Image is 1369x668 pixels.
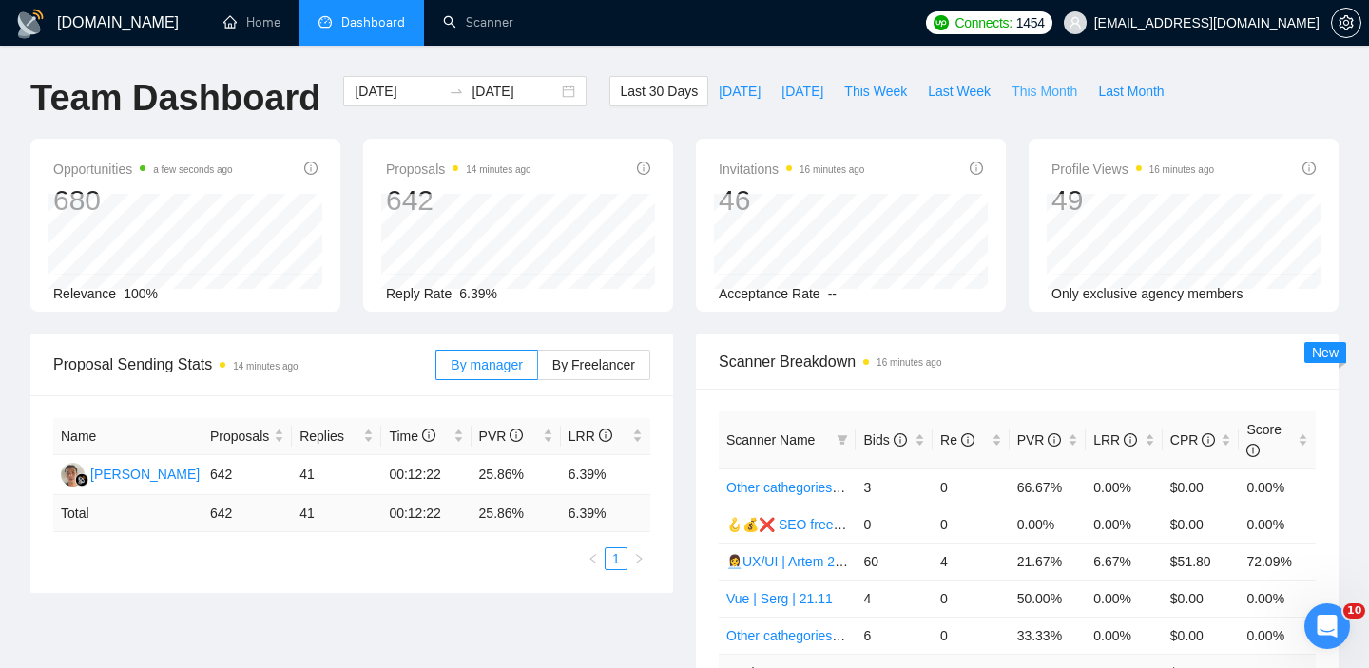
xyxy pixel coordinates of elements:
[940,432,974,448] span: Re
[472,455,561,495] td: 25.86%
[53,353,435,376] span: Proposal Sending Stats
[1163,617,1240,654] td: $0.00
[341,14,405,30] span: Dashboard
[1010,580,1087,617] td: 50.00%
[1246,422,1282,458] span: Score
[719,350,1316,373] span: Scanner Breakdown
[726,432,815,448] span: Scanner Name
[233,361,298,372] time: 14 minutes ago
[451,357,522,372] span: By manager
[389,429,434,444] span: Time
[582,547,605,570] li: Previous Page
[708,76,771,106] button: [DATE]
[1048,433,1061,447] span: info-circle
[1343,603,1365,619] span: 10
[1098,81,1164,102] span: Last Month
[726,591,833,606] a: Vue | Serg | 21.11
[552,357,635,372] span: By Freelancer
[856,580,933,617] td: 4
[355,81,441,102] input: Start date
[606,548,627,569] a: 1
[1051,286,1244,301] span: Only exclusive agency members
[933,617,1010,654] td: 0
[292,418,381,455] th: Replies
[1332,15,1360,30] span: setting
[1086,468,1163,506] td: 0.00%
[609,76,708,106] button: Last 30 Days
[202,495,292,532] td: 642
[1163,543,1240,580] td: $51.80
[449,84,464,99] span: to
[479,429,524,444] span: PVR
[472,81,558,102] input: End date
[620,81,698,102] span: Last 30 Days
[1086,506,1163,543] td: 0.00%
[1010,543,1087,580] td: 21.67%
[1163,580,1240,617] td: $0.00
[53,182,233,219] div: 680
[381,455,471,495] td: 00:12:22
[386,182,531,219] div: 642
[1012,81,1077,102] span: This Month
[459,286,497,301] span: 6.39%
[292,455,381,495] td: 41
[1302,162,1316,175] span: info-circle
[877,357,941,368] time: 16 minutes ago
[1331,15,1361,30] a: setting
[304,162,318,175] span: info-circle
[599,429,612,442] span: info-circle
[961,433,974,447] span: info-circle
[928,81,991,102] span: Last Week
[605,547,627,570] li: 1
[53,158,233,181] span: Opportunities
[719,81,761,102] span: [DATE]
[124,286,158,301] span: 100%
[863,432,906,448] span: Bids
[202,455,292,495] td: 642
[726,628,1216,643] a: Other cathegories + Custom open🪝 Branding &Logo | Val | 15/05 added other end
[210,426,270,447] span: Proposals
[856,617,933,654] td: 6
[781,81,823,102] span: [DATE]
[472,495,561,532] td: 25.86 %
[223,14,280,30] a: homeHome
[1239,468,1316,506] td: 0.00%
[934,15,949,30] img: upwork-logo.png
[1239,543,1316,580] td: 72.09%
[1239,617,1316,654] td: 0.00%
[1010,506,1087,543] td: 0.00%
[15,9,46,39] img: logo
[970,162,983,175] span: info-circle
[726,480,1161,495] a: Other cathegories + custom open 💰❌ Pitch Deck | Val | 12.06 16% view
[1331,8,1361,38] button: setting
[837,434,848,446] span: filter
[1086,580,1163,617] td: 0.00%
[726,554,945,569] a: 👩‍💼UX/UI | Artem 25/09 changed start
[443,14,513,30] a: searchScanner
[834,76,917,106] button: This Week
[588,553,599,564] span: left
[627,547,650,570] button: right
[1086,617,1163,654] td: 0.00%
[53,418,202,455] th: Name
[61,463,85,487] img: JS
[1051,158,1214,181] span: Profile Views
[917,76,1001,106] button: Last Week
[381,495,471,532] td: 00:12:22
[1149,164,1214,175] time: 16 minutes ago
[1246,444,1260,457] span: info-circle
[633,553,645,564] span: right
[53,286,116,301] span: Relevance
[299,426,359,447] span: Replies
[1202,433,1215,447] span: info-circle
[75,473,88,487] img: gigradar-bm.png
[844,81,907,102] span: This Week
[582,547,605,570] button: left
[153,164,232,175] time: a few seconds ago
[318,15,332,29] span: dashboard
[1312,345,1339,360] span: New
[954,12,1012,33] span: Connects:
[828,286,837,301] span: --
[1069,16,1082,29] span: user
[449,84,464,99] span: swap-right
